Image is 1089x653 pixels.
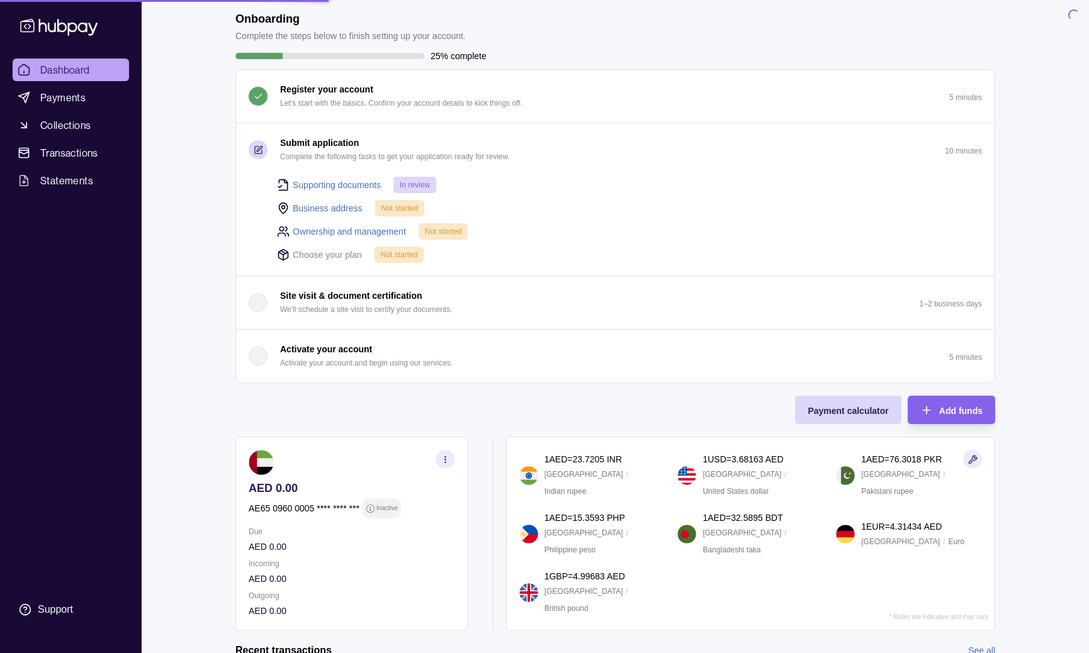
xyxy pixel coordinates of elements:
[249,557,454,571] p: Incoming
[836,466,855,485] img: pk
[544,584,623,598] p: [GEOGRAPHIC_DATA]
[949,93,982,102] p: 5 minutes
[836,525,855,544] img: de
[249,589,454,603] p: Outgoing
[280,342,372,356] p: Activate your account
[626,526,628,540] p: /
[544,511,625,525] p: 1 AED = 15.3593 PHP
[943,535,945,549] p: /
[861,467,940,481] p: [GEOGRAPHIC_DATA]
[431,49,487,63] p: 25% complete
[376,501,398,515] p: Inactive
[626,584,628,598] p: /
[677,466,696,485] img: us
[236,123,995,176] button: Submit application Complete the following tasks to get your application ready for review.10 minutes
[544,467,623,481] p: [GEOGRAPHIC_DATA]
[945,147,982,155] p: 10 minutes
[702,452,783,466] p: 1 USD = 3.68163 AED
[861,520,942,533] p: 1 EUR = 4.31434 AED
[861,452,942,466] p: 1 AED = 76.3018 PKR
[949,353,982,362] p: 5 minutes
[236,276,995,329] button: Site visit & document certification We'll schedule a site visit to certify your documents.1–2 bus...
[235,12,466,26] h1: Onboarding
[280,96,522,110] p: Let's start with the basics. Confirm your account details to kick things off.
[249,604,454,618] p: AED 0.00
[249,525,454,539] p: Due
[519,525,538,544] img: ph
[908,396,995,424] button: Add funds
[38,603,73,617] div: Support
[40,173,93,188] span: Statements
[13,86,129,109] a: Payments
[280,82,373,96] p: Register your account
[626,467,628,481] p: /
[280,303,453,316] p: We'll schedule a site visit to certify your documents.
[280,289,422,303] p: Site visit & document certification
[702,511,782,525] p: 1 AED = 32.5895 BDT
[236,330,995,382] button: Activate your account Activate your account and begin using our services.5 minutes
[293,178,381,192] a: Supporting documents
[249,540,454,554] p: AED 0.00
[425,227,462,236] span: Not started
[861,484,913,498] p: Pakistani rupee
[943,467,945,481] p: /
[544,526,623,540] p: [GEOGRAPHIC_DATA]
[400,181,430,189] span: In review
[381,204,419,213] span: Not started
[40,118,91,133] span: Collections
[249,481,454,495] p: AED 0.00
[808,406,888,416] span: Payment calculator
[519,466,538,485] img: in
[784,526,786,540] p: /
[544,601,589,615] p: British pound
[293,225,406,238] a: Ownership and management
[381,250,418,259] span: Not started
[702,484,769,498] p: United States dollar
[544,452,622,466] p: 1 AED = 23.7205 INR
[13,169,129,192] a: Statements
[948,535,964,549] p: Euro
[293,248,362,262] p: Choose your plan
[236,176,995,276] div: Submit application Complete the following tasks to get your application ready for review.10 minutes
[293,201,363,215] a: Business address
[40,145,98,160] span: Transactions
[280,356,453,370] p: Activate your account and begin using our services.
[702,526,781,540] p: [GEOGRAPHIC_DATA]
[677,525,696,544] img: bd
[544,484,587,498] p: Indian rupee
[784,467,786,481] p: /
[519,583,538,602] img: gb
[544,569,625,583] p: 1 GBP = 4.99683 AED
[702,543,760,557] p: Bangladeshi taka
[40,90,86,105] span: Payments
[544,543,595,557] p: Philippine peso
[795,396,901,424] button: Payment calculator
[235,29,466,43] p: Complete the steps below to finish setting up your account.
[40,62,90,77] span: Dashboard
[280,150,510,164] p: Complete the following tasks to get your application ready for review.
[13,596,129,623] a: Support
[920,299,982,308] p: 1–2 business days
[939,406,983,416] span: Add funds
[249,572,454,586] p: AED 0.00
[13,114,129,137] a: Collections
[249,450,274,475] img: ae
[280,136,359,150] p: Submit application
[13,59,129,81] a: Dashboard
[861,535,940,549] p: [GEOGRAPHIC_DATA]
[13,142,129,164] a: Transactions
[889,613,988,620] p: * Rates are indicative and may vary
[236,70,995,123] button: Register your account Let's start with the basics. Confirm your account details to kick things of...
[702,467,781,481] p: [GEOGRAPHIC_DATA]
